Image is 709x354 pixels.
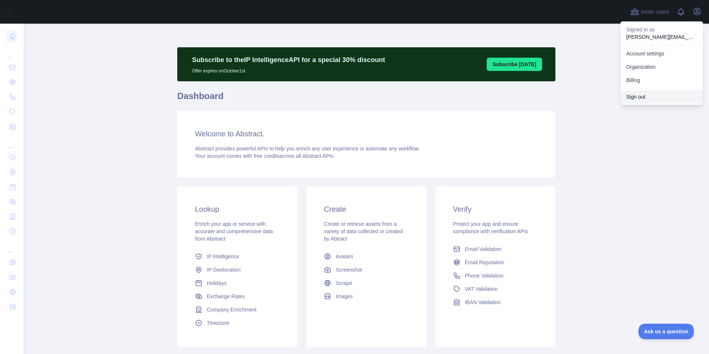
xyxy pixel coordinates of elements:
div: ... [6,44,18,59]
a: IBAN Validation [450,296,541,309]
span: IP Intelligence [207,253,239,260]
a: Screenshot [321,263,411,276]
span: Protect your app and ensure compliance with verification APIs [453,221,528,234]
span: Your account comes with across all Abstract APIs. [195,153,335,159]
button: Subscribe [DATE] [487,58,542,71]
p: Offer expires on October 1st. [192,65,385,74]
a: Timezone [192,316,282,330]
a: Account settings [620,47,703,60]
a: IP Geolocation [192,263,282,276]
button: Billing [620,74,703,87]
span: Holidays [207,279,227,287]
span: Exchange Rates [207,293,245,300]
a: Organization [620,60,703,74]
span: Email Reputation [465,259,504,266]
span: Scrape [336,279,352,287]
p: Subscribe to the IP Intelligence API for a special 30 % discount [192,55,385,65]
a: Email Validation [450,242,541,256]
p: [PERSON_NAME][EMAIL_ADDRESS][DOMAIN_NAME] [626,33,697,41]
h3: Create [324,204,408,214]
h3: Verify [453,204,538,214]
a: Holidays [192,276,282,290]
span: Abstract provides powerful APIs to help you enrich any user experience or automate any workflow. [195,146,420,152]
span: Create or retrieve assets from a variety of data collected or created by Abtract [324,221,403,242]
span: IBAN Validation [465,299,501,306]
a: VAT Validation [450,282,541,296]
span: Images [336,293,353,300]
div: ... [6,135,18,149]
span: Screenshot [336,266,362,273]
a: Exchange Rates [192,290,282,303]
span: VAT Validation [465,285,498,293]
p: Signed in as [626,26,697,33]
span: Company Enrichment [207,306,257,313]
span: Timezone [207,319,229,327]
iframe: Toggle Customer Support [638,324,694,339]
a: Company Enrichment [192,303,282,316]
span: Enrich your app or service with accurate and comprehensive data from Abstract [195,221,273,242]
span: Email Validation [465,245,501,253]
a: Phone Validation [450,269,541,282]
h3: Welcome to Abstract. [195,129,538,139]
h1: Dashboard [177,90,555,108]
a: Avatars [321,250,411,263]
h3: Lookup [195,204,280,214]
span: Avatars [336,253,353,260]
a: Scrape [321,276,411,290]
button: Sign out [620,90,703,103]
span: free credits [254,153,279,159]
a: Images [321,290,411,303]
span: IP Geolocation [207,266,241,273]
a: Email Reputation [450,256,541,269]
a: IP Intelligence [192,250,282,263]
button: Invite users [629,6,671,18]
span: Phone Validation [465,272,504,279]
span: Invite users [641,8,669,16]
div: ... [6,239,18,254]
